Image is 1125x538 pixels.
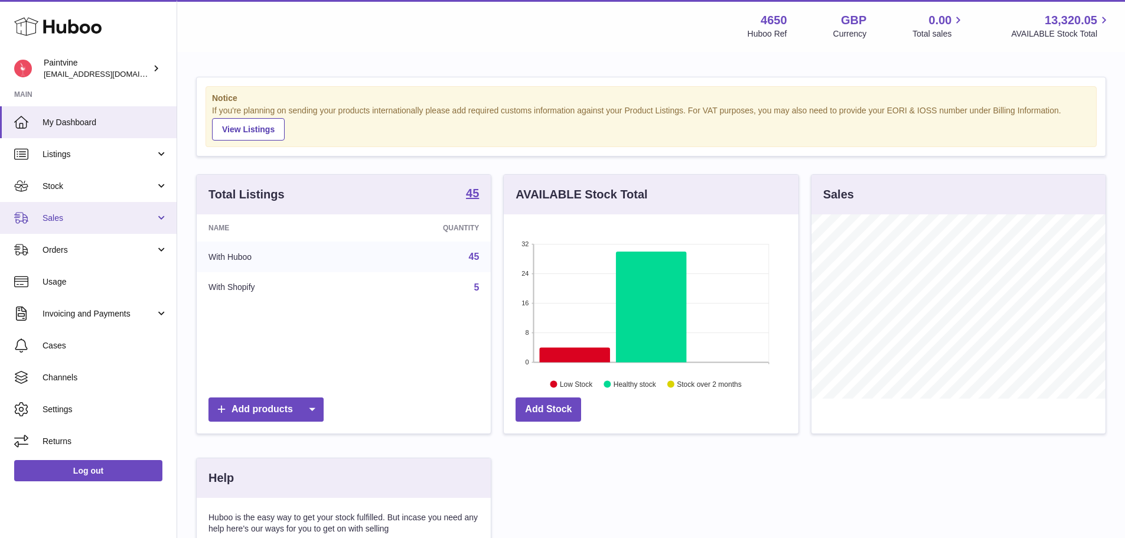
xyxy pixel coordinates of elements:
th: Name [197,214,356,242]
strong: Notice [212,93,1090,104]
a: View Listings [212,118,285,141]
span: Channels [43,372,168,383]
span: Orders [43,244,155,256]
a: 13,320.05 AVAILABLE Stock Total [1011,12,1111,40]
span: Stock [43,181,155,192]
text: 0 [526,358,529,366]
span: Usage [43,276,168,288]
p: Huboo is the easy way to get your stock fulfilled. But incase you need any help here's our ways f... [208,512,479,534]
span: Listings [43,149,155,160]
h3: Help [208,470,234,486]
span: Returns [43,436,168,447]
td: With Huboo [197,242,356,272]
text: Low Stock [560,380,593,388]
th: Quantity [356,214,491,242]
div: Currency [833,28,867,40]
text: Healthy stock [614,380,657,388]
img: euan@paintvine.co.uk [14,60,32,77]
span: Settings [43,404,168,415]
span: 13,320.05 [1045,12,1097,28]
a: 45 [466,187,479,201]
a: Add Stock [516,397,581,422]
span: AVAILABLE Stock Total [1011,28,1111,40]
a: 5 [474,282,479,292]
span: Sales [43,213,155,224]
span: Cases [43,340,168,351]
h3: Sales [823,187,854,203]
div: Huboo Ref [748,28,787,40]
span: 0.00 [929,12,952,28]
td: With Shopify [197,272,356,303]
a: 0.00 Total sales [912,12,965,40]
span: Invoicing and Payments [43,308,155,319]
text: Stock over 2 months [677,380,742,388]
span: Total sales [912,28,965,40]
div: Paintvine [44,57,150,80]
div: If you're planning on sending your products internationally please add required customs informati... [212,105,1090,141]
a: Add products [208,397,324,422]
span: [EMAIL_ADDRESS][DOMAIN_NAME] [44,69,174,79]
a: 45 [469,252,480,262]
text: 32 [522,240,529,247]
h3: Total Listings [208,187,285,203]
span: My Dashboard [43,117,168,128]
text: 8 [526,329,529,336]
strong: 45 [466,187,479,199]
strong: 4650 [761,12,787,28]
a: Log out [14,460,162,481]
h3: AVAILABLE Stock Total [516,187,647,203]
strong: GBP [841,12,866,28]
text: 24 [522,270,529,277]
text: 16 [522,299,529,307]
